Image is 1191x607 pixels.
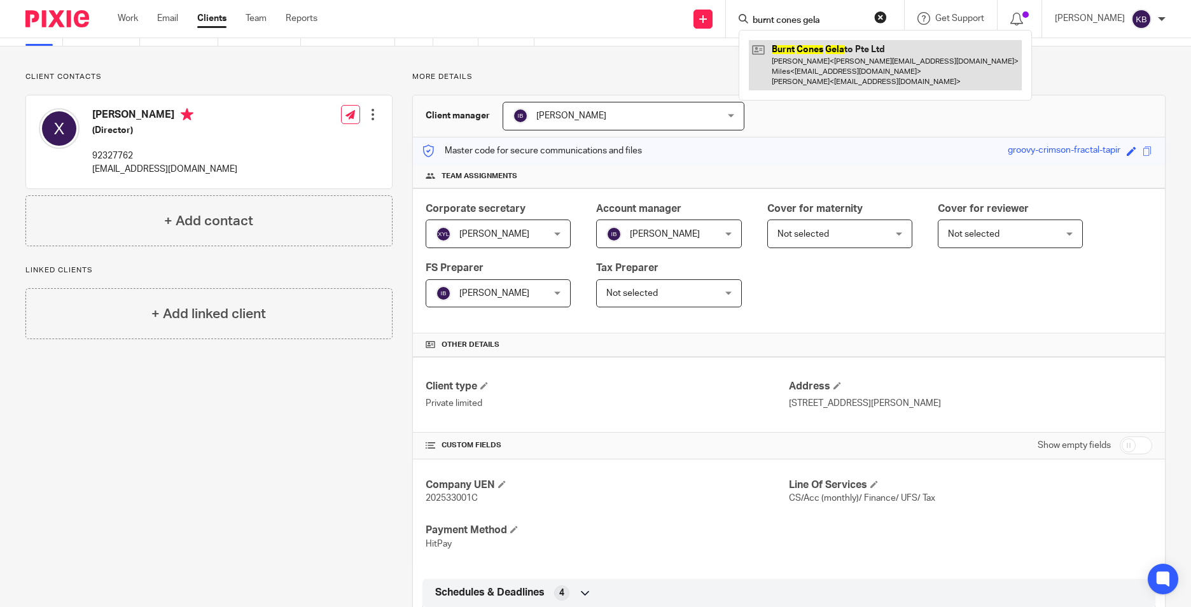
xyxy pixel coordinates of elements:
[246,12,267,25] a: Team
[426,204,526,214] span: Corporate secretary
[422,144,642,157] p: Master code for secure communications and files
[1008,144,1120,158] div: groovy-crimson-fractal-tapir
[92,150,237,162] p: 92327762
[426,109,490,122] h3: Client manager
[789,478,1152,492] h4: Line Of Services
[1055,12,1125,25] p: [PERSON_NAME]
[426,263,484,273] span: FS Preparer
[435,586,545,599] span: Schedules & Deadlines
[442,171,517,181] span: Team assignments
[426,524,789,537] h4: Payment Method
[92,163,237,176] p: [EMAIL_ADDRESS][DOMAIN_NAME]
[197,12,226,25] a: Clients
[426,380,789,393] h4: Client type
[118,12,138,25] a: Work
[789,397,1152,410] p: [STREET_ADDRESS][PERSON_NAME]
[164,211,253,231] h4: + Add contact
[596,263,658,273] span: Tax Preparer
[436,286,451,301] img: svg%3E
[92,124,237,137] h5: (Director)
[92,108,237,124] h4: [PERSON_NAME]
[874,11,887,24] button: Clear
[630,230,700,239] span: [PERSON_NAME]
[25,72,393,82] p: Client contacts
[606,289,658,298] span: Not selected
[151,304,266,324] h4: + Add linked client
[412,72,1166,82] p: More details
[426,540,452,548] span: HitPay
[513,108,528,123] img: svg%3E
[1038,439,1111,452] label: Show empty fields
[286,12,317,25] a: Reports
[39,108,80,149] img: svg%3E
[777,230,829,239] span: Not selected
[426,478,789,492] h4: Company UEN
[426,397,789,410] p: Private limited
[536,111,606,120] span: [PERSON_NAME]
[596,204,681,214] span: Account manager
[157,12,178,25] a: Email
[25,265,393,276] p: Linked clients
[789,494,935,503] span: CS/Acc (monthly)/ Finance/ UFS/ Tax
[938,204,1029,214] span: Cover for reviewer
[459,289,529,298] span: [PERSON_NAME]
[181,108,193,121] i: Primary
[426,494,478,503] span: 202533001C
[459,230,529,239] span: [PERSON_NAME]
[935,14,984,23] span: Get Support
[606,227,622,242] img: svg%3E
[436,227,451,242] img: svg%3E
[789,380,1152,393] h4: Address
[426,440,789,450] h4: CUSTOM FIELDS
[751,15,866,27] input: Search
[559,587,564,599] span: 4
[767,204,863,214] span: Cover for maternity
[442,340,499,350] span: Other details
[948,230,999,239] span: Not selected
[1131,9,1152,29] img: svg%3E
[25,10,89,27] img: Pixie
